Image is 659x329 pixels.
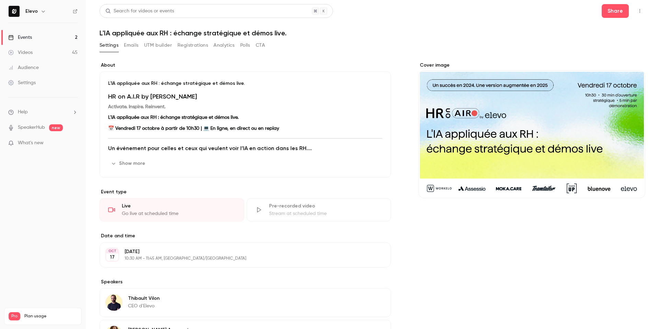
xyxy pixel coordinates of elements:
img: Thibault Vilon [106,294,122,311]
button: UTM builder [144,40,172,51]
p: [DATE] [125,248,355,255]
button: Polls [240,40,250,51]
div: Go live at scheduled time [122,210,235,217]
span: Pro [9,312,20,320]
p: Event type [100,189,391,195]
button: Show more [108,158,149,169]
button: Analytics [213,40,235,51]
img: Elevo [9,6,20,17]
button: CTA [256,40,265,51]
div: LiveGo live at scheduled time [100,198,244,222]
strong: 📅 Vendredi 17 octobre à partir de 10h30 | 💻 En ligne, en direct ou en replay [108,126,279,131]
h2: Un événement pour celles et ceux qui veulent voir l’IA en action dans les RH. [108,144,382,152]
p: 10:30 AM - 11:45 AM, [GEOGRAPHIC_DATA]/[GEOGRAPHIC_DATA] [125,256,355,261]
div: OCT [106,249,118,253]
strong: L'IA appliquée aux RH : échange stratégique et démos live. [108,115,239,120]
div: Stream at scheduled time [269,210,383,217]
div: Live [122,203,235,209]
label: Speakers [100,279,391,285]
label: Date and time [100,232,391,239]
p: Thibault Vilon [128,295,160,302]
span: Plan usage [24,314,77,319]
span: new [49,124,63,131]
span: What's new [18,139,44,147]
div: Search for videos or events [105,8,174,15]
p: L'IA appliquée aux RH : échange stratégique et démos live. [108,80,382,87]
div: Pre-recorded video [269,203,383,209]
h1: HR on A.I.R by [PERSON_NAME] [108,92,382,101]
p: CEO d'Elevo [128,303,160,309]
strong: Activate. Inspire. Reinvent. [108,104,165,109]
iframe: Noticeable Trigger [69,140,78,146]
label: Cover image [418,62,645,69]
button: Share [602,4,629,18]
p: 17 [110,254,115,261]
li: help-dropdown-opener [8,109,78,116]
span: Help [18,109,28,116]
div: Videos [8,49,33,56]
button: Registrations [177,40,208,51]
a: SpeakerHub [18,124,45,131]
h6: Elevo [25,8,38,15]
button: Settings [100,40,118,51]
div: Events [8,34,32,41]
div: Settings [8,79,36,86]
h1: L'IA appliquée aux RH : échange stratégique et démos live. [100,29,645,37]
div: Pre-recorded videoStream at scheduled time [247,198,391,222]
div: Audience [8,64,39,71]
section: Cover image [418,62,645,198]
label: About [100,62,391,69]
div: Thibault VilonThibault VilonCEO d'Elevo [100,288,391,317]
button: Emails [124,40,138,51]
